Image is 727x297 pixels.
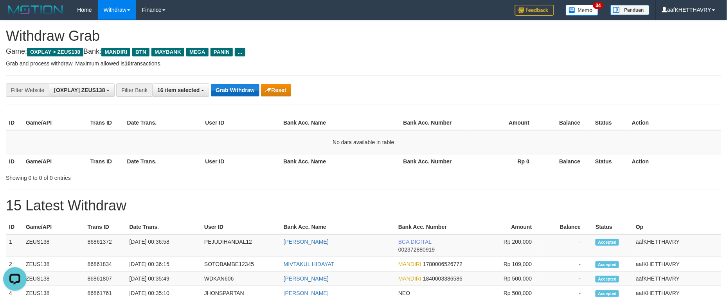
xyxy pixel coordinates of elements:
td: 86861807 [85,272,126,286]
span: PANIN [211,48,233,56]
td: aafKHETTHAVRY [633,257,721,272]
td: - [544,234,593,257]
th: Action [629,116,721,130]
button: 16 item selected [152,83,209,97]
span: Accepted [596,261,619,268]
h4: Game: Bank: [6,48,721,56]
th: Game/API [23,154,87,168]
span: BCA DIGITAL [398,239,432,245]
button: Open LiveChat chat widget [3,3,27,27]
td: - [544,257,593,272]
div: Filter Bank [116,83,152,97]
span: NEO [398,290,410,296]
td: 86861372 [85,234,126,257]
td: No data available in table [6,130,721,154]
td: [DATE] 00:35:49 [126,272,202,286]
a: [PERSON_NAME] [284,275,329,282]
th: Status [592,220,633,234]
td: [DATE] 00:36:58 [126,234,202,257]
span: Copy 1840003386586 to clipboard [423,275,462,282]
td: ZEUS138 [23,272,85,286]
span: 16 item selected [157,87,200,93]
button: [OXPLAY] ZEUS138 [49,83,115,97]
th: ID [6,116,23,130]
div: Filter Website [6,83,49,97]
img: MOTION_logo.png [6,4,65,16]
th: ID [6,154,23,168]
td: WDKAN606 [201,272,281,286]
span: MANDIRI [398,275,421,282]
td: 1 [6,234,23,257]
img: Feedback.jpg [515,5,554,16]
th: Bank Acc. Number [400,154,465,168]
span: BTN [132,48,149,56]
span: Copy 002372880919 to clipboard [398,246,435,253]
td: 86861834 [85,257,126,272]
td: aafKHETTHAVRY [633,272,721,286]
th: Date Trans. [126,220,202,234]
td: 2 [6,257,23,272]
th: Date Trans. [124,154,202,168]
th: Game/API [23,116,87,130]
th: User ID [201,220,281,234]
td: Rp 109,000 [470,257,544,272]
a: [PERSON_NAME] [284,239,329,245]
th: Trans ID [85,220,126,234]
th: Bank Acc. Name [281,220,395,234]
th: Status [592,154,629,168]
th: Bank Acc. Number [395,220,470,234]
h1: 15 Latest Withdraw [6,198,721,214]
th: Amount [470,220,544,234]
span: Accepted [596,239,619,246]
span: ... [235,48,245,56]
button: Grab Withdraw [211,84,259,96]
th: Bank Acc. Number [400,116,465,130]
th: Bank Acc. Name [280,154,400,168]
td: Rp 200,000 [470,234,544,257]
th: Trans ID [87,154,124,168]
th: Bank Acc. Name [280,116,400,130]
h1: Withdraw Grab [6,28,721,44]
p: Grab and process withdraw. Maximum allowed is transactions. [6,60,721,67]
th: Balance [541,154,592,168]
span: Accepted [596,276,619,283]
th: Rp 0 [465,154,542,168]
td: ZEUS138 [23,257,85,272]
span: Accepted [596,290,619,297]
th: Status [592,116,629,130]
span: Copy 1780006526772 to clipboard [423,261,462,267]
span: MANDIRI [101,48,130,56]
a: [PERSON_NAME] [284,290,329,296]
th: Op [633,220,721,234]
strong: 10 [124,60,131,67]
th: Game/API [23,220,85,234]
div: Showing 0 to 0 of 0 entries [6,171,297,182]
button: Reset [261,84,291,96]
th: Date Trans. [124,116,202,130]
span: OXPLAY > ZEUS138 [27,48,83,56]
th: Trans ID [87,116,124,130]
a: MIVTAKUL HIDAYAT [284,261,335,267]
th: Balance [544,220,593,234]
span: MAYBANK [151,48,184,56]
th: Action [629,154,721,168]
td: SOTOBAMBE12345 [201,257,281,272]
td: Rp 500,000 [470,272,544,286]
span: [OXPLAY] ZEUS138 [54,87,105,93]
th: User ID [202,116,280,130]
img: Button%20Memo.svg [566,5,599,16]
img: panduan.png [610,5,650,15]
td: aafKHETTHAVRY [633,234,721,257]
th: User ID [202,154,280,168]
span: MEGA [186,48,209,56]
td: ZEUS138 [23,234,85,257]
th: Balance [541,116,592,130]
td: PEJUDIHANDAL12 [201,234,281,257]
td: [DATE] 00:36:15 [126,257,202,272]
td: - [544,272,593,286]
span: MANDIRI [398,261,421,267]
th: ID [6,220,23,234]
span: 34 [593,2,604,9]
th: Amount [465,116,542,130]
